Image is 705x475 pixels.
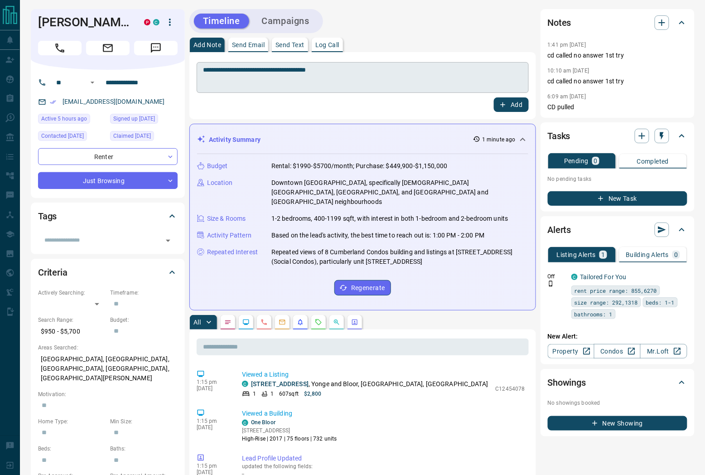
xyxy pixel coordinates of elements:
[251,379,488,389] p: , Yonge and Bloor, [GEOGRAPHIC_DATA], [GEOGRAPHIC_DATA]
[351,319,358,326] svg: Agent Actions
[548,399,687,407] p: No showings booked
[193,319,201,325] p: All
[251,419,275,426] a: One Bloor
[134,41,178,55] span: Message
[38,324,106,339] p: $950 - $5,700
[575,298,638,307] span: size range: 292,1318
[253,14,319,29] button: Campaigns
[548,125,687,147] div: Tasks
[637,158,669,165] p: Completed
[197,131,528,148] div: Activity Summary1 minute ago
[110,114,178,126] div: Fri May 23 2025
[334,280,391,296] button: Regenerate
[271,247,528,267] p: Repeated views of 8 Cumberland Condos building and listings at [STREET_ADDRESS] (Social Condos), ...
[193,42,221,48] p: Add Note
[496,385,525,393] p: C12454078
[548,281,554,287] svg: Push Notification Only
[242,454,525,463] p: Lead Profile Updated
[297,319,304,326] svg: Listing Alerts
[38,262,178,283] div: Criteria
[63,98,165,105] a: [EMAIL_ADDRESS][DOMAIN_NAME]
[548,68,589,74] p: 10:10 am [DATE]
[548,372,687,393] div: Showings
[548,375,586,390] h2: Showings
[580,273,627,281] a: Tailored For You
[38,148,178,165] div: Renter
[197,418,228,424] p: 1:15 pm
[38,289,106,297] p: Actively Searching:
[87,77,98,88] button: Open
[253,390,256,398] p: 1
[548,272,566,281] p: Off
[110,445,178,453] p: Baths:
[38,352,178,386] p: [GEOGRAPHIC_DATA], [GEOGRAPHIC_DATA], [GEOGRAPHIC_DATA], [GEOGRAPHIC_DATA], [GEOGRAPHIC_DATA][PER...
[242,319,250,326] svg: Lead Browsing Activity
[207,161,228,171] p: Budget
[153,19,159,25] div: condos.ca
[271,161,447,171] p: Rental: $1990-$5700/month; Purchase: $449,900-$1,150,000
[548,416,687,431] button: New Showing
[110,316,178,324] p: Budget:
[548,332,687,341] p: New Alert:
[113,131,151,141] span: Claimed [DATE]
[482,136,515,144] p: 1 minute ago
[333,319,340,326] svg: Opportunities
[279,319,286,326] svg: Emails
[38,41,82,55] span: Call
[494,97,528,112] button: Add
[50,99,56,105] svg: Email Verified
[548,172,687,186] p: No pending tasks
[271,231,484,240] p: Based on the lead's activity, the best time to reach out is: 1:00 PM - 2:00 PM
[207,231,251,240] p: Activity Pattern
[242,370,525,379] p: Viewed a Listing
[279,390,299,398] p: 607 sqft
[575,310,613,319] span: bathrooms: 1
[275,42,304,48] p: Send Text
[197,463,228,469] p: 1:15 pm
[242,409,525,418] p: Viewed a Building
[548,12,687,34] div: Notes
[194,14,249,29] button: Timeline
[315,319,322,326] svg: Requests
[594,344,641,359] a: Condos
[601,252,605,258] p: 1
[38,316,106,324] p: Search Range:
[38,172,178,189] div: Just Browsing
[38,390,178,398] p: Motivation:
[548,102,687,112] p: CD pulled
[548,344,594,359] a: Property
[261,319,268,326] svg: Calls
[209,135,261,145] p: Activity Summary
[38,265,68,280] h2: Criteria
[197,424,228,431] p: [DATE]
[207,247,258,257] p: Repeated Interest
[242,427,337,435] p: [STREET_ADDRESS]
[548,191,687,206] button: New Task
[548,129,570,143] h2: Tasks
[113,114,155,123] span: Signed up [DATE]
[232,42,265,48] p: Send Email
[110,417,178,426] p: Min Size:
[197,379,228,385] p: 1:15 pm
[38,205,178,227] div: Tags
[242,435,337,443] p: High-Rise | 2017 | 75 floors | 732 units
[270,390,274,398] p: 1
[207,214,246,223] p: Size & Rooms
[38,131,106,144] div: Thu Jun 26 2025
[548,223,571,237] h2: Alerts
[207,178,232,188] p: Location
[548,93,586,100] p: 6:09 am [DATE]
[162,234,174,247] button: Open
[548,15,571,30] h2: Notes
[144,19,150,25] div: property.ca
[41,131,84,141] span: Contacted [DATE]
[38,15,130,29] h1: [PERSON_NAME]
[271,214,508,223] p: 1-2 bedrooms, 400-1199 sqft, with interest in both 1-bedroom and 2-bedroom units
[564,158,589,164] p: Pending
[557,252,596,258] p: Listing Alerts
[594,158,598,164] p: 0
[640,344,687,359] a: Mr.Loft
[251,380,309,388] a: [STREET_ADDRESS]
[86,41,130,55] span: Email
[38,209,57,223] h2: Tags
